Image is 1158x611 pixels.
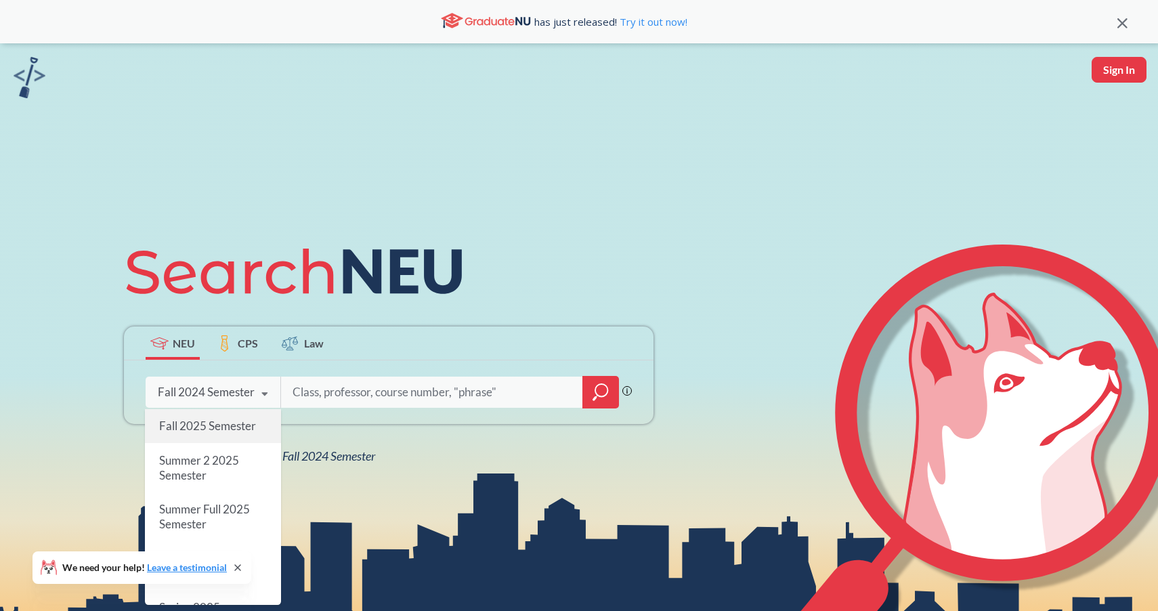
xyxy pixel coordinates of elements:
[238,335,258,351] span: CPS
[291,378,573,406] input: Class, professor, course number, "phrase"
[62,563,227,572] span: We need your help!
[257,448,375,463] span: NEU Fall 2024 Semester
[158,385,255,400] div: Fall 2024 Semester
[159,453,239,482] span: Summer 2 2025 Semester
[147,562,227,573] a: Leave a testimonial
[14,57,45,98] img: sandbox logo
[159,419,256,433] span: Fall 2025 Semester
[159,502,250,531] span: Summer Full 2025 Semester
[534,14,687,29] span: has just released!
[582,376,619,408] div: magnifying glass
[593,383,609,402] svg: magnifying glass
[14,57,45,102] a: sandbox logo
[1092,57,1146,83] button: Sign In
[304,335,324,351] span: Law
[617,15,687,28] a: Try it out now!
[173,335,195,351] span: NEU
